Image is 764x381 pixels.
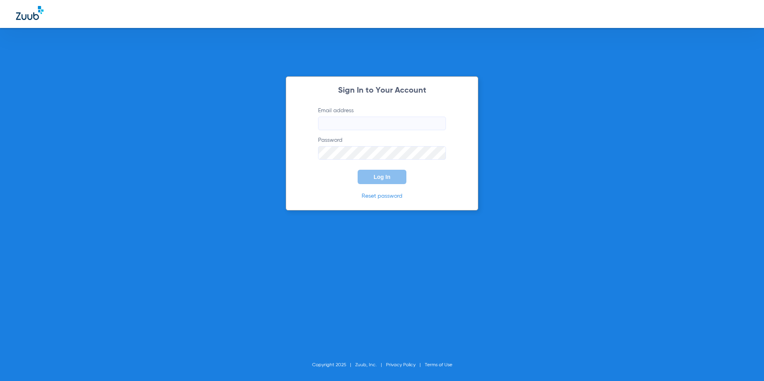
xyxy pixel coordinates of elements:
li: Zuub, Inc. [355,361,386,369]
a: Reset password [362,193,402,199]
a: Terms of Use [425,363,452,367]
label: Password [318,136,446,160]
li: Copyright 2025 [312,361,355,369]
a: Privacy Policy [386,363,416,367]
input: Email address [318,117,446,130]
button: Log In [358,170,406,184]
span: Log In [374,174,390,180]
h2: Sign In to Your Account [306,87,458,95]
img: Zuub Logo [16,6,44,20]
label: Email address [318,107,446,130]
input: Password [318,146,446,160]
